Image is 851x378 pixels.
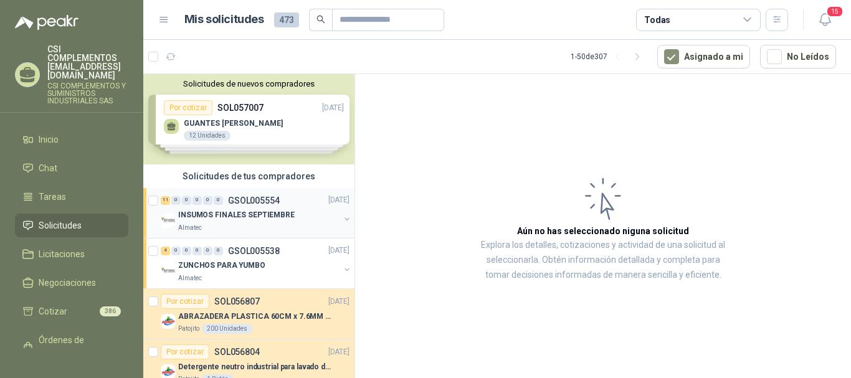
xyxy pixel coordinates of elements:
p: CSI COMPLEMENTOS [EMAIL_ADDRESS][DOMAIN_NAME] [47,45,128,80]
div: Por cotizar [161,344,209,359]
a: Órdenes de Compra [15,328,128,366]
a: Licitaciones [15,242,128,266]
span: search [316,15,325,24]
span: Chat [39,161,57,175]
h1: Mis solicitudes [184,11,264,29]
span: 15 [826,6,844,17]
button: 15 [814,9,836,31]
p: Patojito [178,324,199,334]
a: Inicio [15,128,128,151]
p: INSUMOS FINALES SEPTIEMBRE [178,210,295,222]
div: 0 [193,247,202,255]
button: Solicitudes de nuevos compradores [148,79,349,88]
img: Logo peakr [15,15,78,30]
p: ABRAZADERA PLASTICA 60CM x 7.6MM ANCHA [178,311,333,323]
p: CSI COMPLEMENTOS Y SUMINISTROS INDUSTRIALES SAS [47,82,128,105]
a: Solicitudes [15,214,128,237]
div: 0 [182,247,191,255]
a: Negociaciones [15,271,128,295]
span: Tareas [39,190,66,204]
span: Negociaciones [39,276,96,290]
p: Almatec [178,273,202,283]
p: SOL056807 [214,297,260,306]
a: Tareas [15,185,128,209]
div: 0 [171,196,181,205]
div: 200 Unidades [202,324,252,334]
div: 1 - 50 de 307 [571,47,647,67]
p: [DATE] [328,245,349,257]
div: Todas [644,13,670,27]
a: 11 0 0 0 0 0 GSOL005554[DATE] Company LogoINSUMOS FINALES SEPTIEMBREAlmatec [161,193,352,233]
img: Company Logo [161,263,176,278]
p: GSOL005538 [228,247,280,255]
span: Órdenes de Compra [39,333,116,361]
span: Inicio [39,133,59,146]
a: Cotizar386 [15,300,128,323]
div: Por cotizar [161,294,209,309]
p: Almatec [178,223,202,233]
div: 0 [193,196,202,205]
div: 0 [214,247,223,255]
img: Company Logo [161,213,176,228]
p: GSOL005554 [228,196,280,205]
div: 0 [203,196,212,205]
p: [DATE] [328,296,349,308]
p: ZUNCHOS PARA YUMBO [178,260,265,272]
a: Chat [15,156,128,180]
span: 473 [274,12,299,27]
h3: Aún no has seleccionado niguna solicitud [517,224,689,238]
p: Detergente neutro industrial para lavado de tanques y maquinas. [178,361,333,373]
div: 0 [203,247,212,255]
a: 4 0 0 0 0 0 GSOL005538[DATE] Company LogoZUNCHOS PARA YUMBOAlmatec [161,243,352,283]
div: 11 [161,196,170,205]
div: 0 [182,196,191,205]
p: SOL056804 [214,347,260,356]
div: 0 [171,247,181,255]
div: Solicitudes de nuevos compradoresPor cotizarSOL057007[DATE] GUANTES [PERSON_NAME]12 UnidadesPor c... [143,74,354,164]
p: [DATE] [328,346,349,358]
p: Explora los detalles, cotizaciones y actividad de una solicitud al seleccionarla. Obtén informaci... [480,238,726,283]
button: Asignado a mi [657,45,750,69]
span: Cotizar [39,305,67,318]
div: 4 [161,247,170,255]
a: Por cotizarSOL056807[DATE] Company LogoABRAZADERA PLASTICA 60CM x 7.6MM ANCHAPatojito200 Unidades [143,289,354,339]
span: 386 [100,306,121,316]
p: [DATE] [328,195,349,207]
div: 0 [214,196,223,205]
span: Licitaciones [39,247,85,261]
span: Solicitudes [39,219,82,232]
div: Solicitudes de tus compradores [143,164,354,188]
img: Company Logo [161,314,176,329]
button: No Leídos [760,45,836,69]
